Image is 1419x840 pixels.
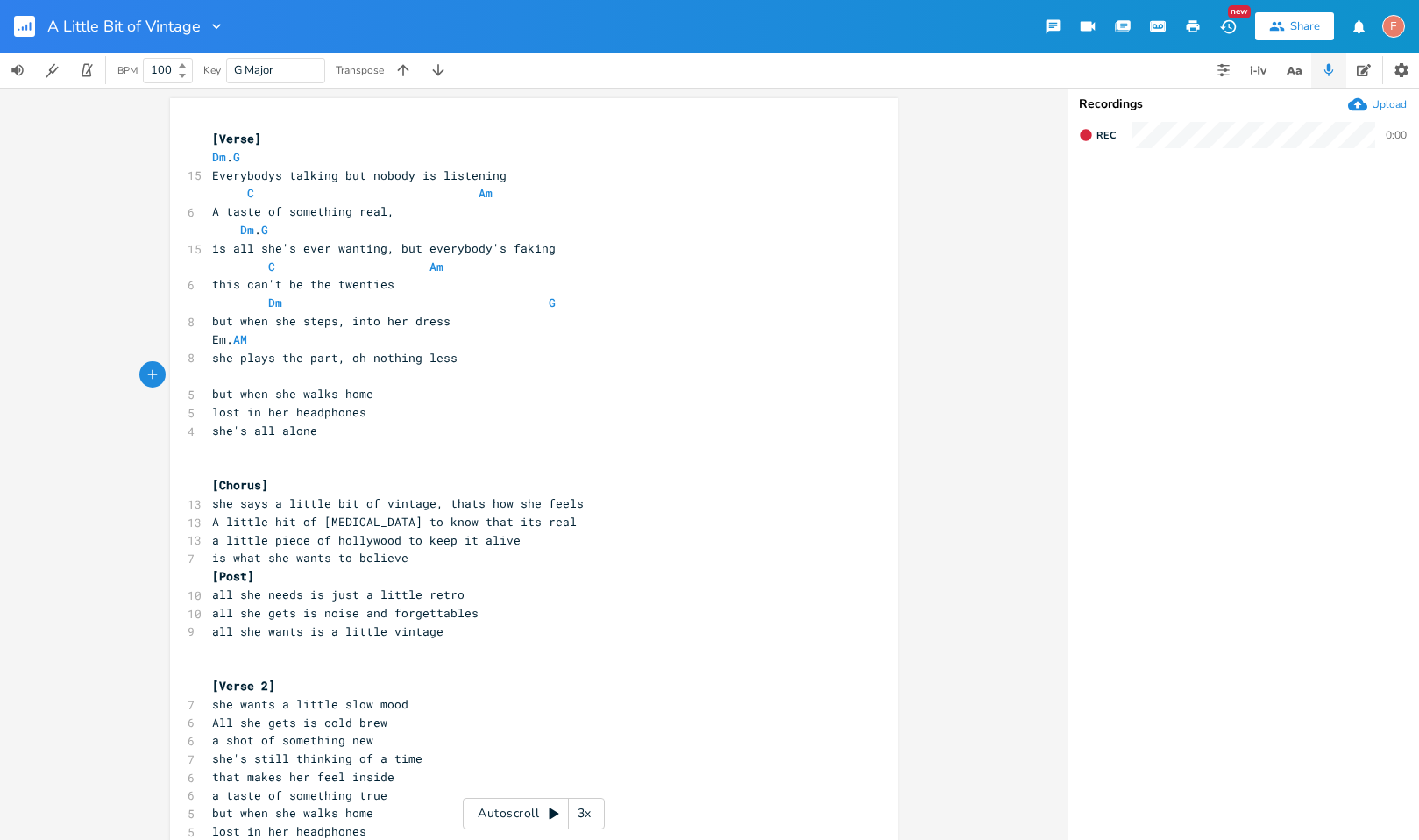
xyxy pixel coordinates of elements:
span: G [549,295,556,310]
span: . [212,222,268,238]
span: she plays the part, oh nothing less [212,350,458,366]
span: she's all alone [212,423,317,438]
span: A taste of something real, [212,203,394,219]
span: but when she walks home [212,805,373,821]
span: Dm [240,222,254,238]
span: she's still thinking of a time [212,751,422,766]
span: A Little Bit of Vintage [47,18,201,34]
span: lost in her headphones [212,404,366,420]
span: [Chorus] [212,477,268,493]
span: but when she walks home [212,386,373,402]
span: lost in her headphones [212,823,366,839]
div: 0:00 [1386,130,1407,140]
button: F [1382,6,1405,46]
span: G [261,222,268,238]
span: Dm [268,295,282,310]
div: New [1228,5,1251,18]
div: Upload [1372,97,1407,111]
span: AM [233,331,247,347]
div: Share [1290,18,1320,34]
span: [Verse 2] [212,678,275,694]
span: [Post] [212,568,254,584]
span: G [233,149,240,165]
span: all she gets is noise and forgettables [212,605,479,621]
button: Share [1255,12,1334,40]
span: a taste of something true [212,787,387,803]
span: C [268,259,275,274]
span: Everybodys talking but nobody is listening [212,167,507,183]
span: C [247,185,254,201]
span: a shot of something new [212,732,373,748]
span: Am [429,259,443,274]
span: [Verse] [212,131,261,146]
span: . [212,149,240,165]
div: BPM [117,66,138,75]
div: Key [203,65,221,75]
div: Autoscroll [463,798,605,829]
span: Rec [1096,129,1116,142]
span: all she wants is a little vintage [212,623,443,639]
span: all she needs is just a little retro [212,587,465,602]
span: that makes her feel inside [212,769,394,785]
button: New [1210,11,1245,42]
span: G Major [234,62,273,78]
span: she wants a little slow mood [212,696,408,712]
span: is all she's ever wanting, but everybody's faking [212,240,556,256]
span: Am [479,185,493,201]
button: Upload [1348,95,1407,114]
span: is what she wants to believe [212,550,408,566]
div: fuzzyip [1382,15,1405,38]
span: a little piece of hollywood to keep it alive [212,532,521,548]
span: she says a little bit of vintage, thats how she feels [212,495,584,511]
span: A little hit of [MEDICAL_DATA] to know that its real [212,514,577,530]
div: Recordings [1079,98,1408,110]
button: Rec [1072,121,1123,149]
span: Em. [212,331,247,347]
div: 3x [569,798,600,829]
div: Transpose [336,65,384,75]
span: Dm [212,149,226,165]
span: this can't be the twenties [212,276,394,292]
span: All she gets is cold brew [212,715,387,730]
span: but when she steps, into her dress [212,313,451,329]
